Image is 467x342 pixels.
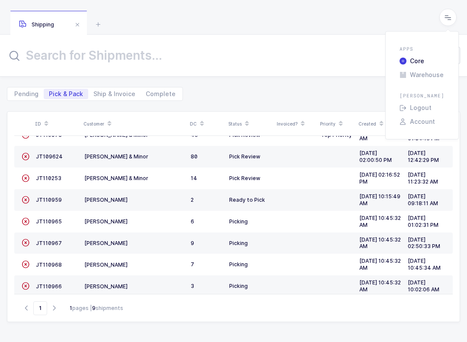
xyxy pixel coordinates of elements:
[408,236,440,250] span: [DATE] 02:50:33 PM
[229,240,248,246] span: Picking
[36,218,62,225] span: JT110965
[191,175,197,181] span: 14
[146,91,176,97] span: Complete
[228,116,272,131] div: Status
[359,215,401,228] span: [DATE] 10:45:32 AM
[396,104,448,111] li: Logout
[84,240,128,246] span: [PERSON_NAME]
[22,218,29,225] span: 
[33,301,47,315] span: Go to
[84,197,128,203] span: [PERSON_NAME]
[36,175,61,181] span: JT110253
[84,283,128,290] span: [PERSON_NAME]
[191,153,198,160] span: 80
[229,197,265,203] span: Ready to Pick
[359,279,401,293] span: [DATE] 10:45:32 AM
[22,197,29,203] span: 
[84,175,148,181] span: [PERSON_NAME] & Minor
[36,197,62,203] span: JT110959
[83,116,185,131] div: Customer
[84,218,128,225] span: [PERSON_NAME]
[229,175,260,181] span: Pick Review
[408,128,439,142] span: [DATE] 01:34:16 PM
[359,258,401,271] span: [DATE] 10:45:32 AM
[36,261,62,268] span: JT110968
[22,283,29,289] span: 
[229,153,260,160] span: Pick Review
[229,261,248,268] span: Picking
[408,150,439,163] span: [DATE] 12:42:29 PM
[408,171,438,185] span: [DATE] 11:23:32 AM
[70,304,123,312] div: pages | shipments
[22,175,29,181] span: 
[190,116,223,131] div: DC
[191,240,194,246] span: 9
[229,283,248,289] span: Picking
[14,91,38,97] span: Pending
[36,153,63,160] span: JT109624
[7,45,398,66] input: Search for Shipments...
[408,193,438,206] span: [DATE] 09:18:11 AM
[35,116,78,131] div: ID
[396,45,448,56] div: Apps
[359,171,400,185] span: [DATE] 02:16:52 PM
[320,116,353,131] div: Priority
[359,128,398,142] span: [DATE] 11:15:12 AM
[408,215,438,228] span: [DATE] 01:02:31 PM
[229,218,248,225] span: Picking
[36,283,62,290] span: JT110966
[359,150,392,163] span: [DATE] 02:00:50 PM
[19,21,54,28] span: Shipping
[277,116,315,131] div: Invoiced?
[191,132,198,138] span: 45
[408,279,439,293] span: [DATE] 10:02:06 AM
[84,261,128,268] span: [PERSON_NAME]
[22,153,29,160] span: 
[36,240,62,246] span: JT110967
[358,116,402,131] div: Created
[359,193,400,206] span: [DATE] 10:15:49 AM
[84,153,148,160] span: [PERSON_NAME] & Minor
[191,197,194,203] span: 2
[22,239,29,246] span: 
[359,236,401,250] span: [DATE] 10:45:32 AM
[22,261,29,268] span: 
[396,71,448,78] li: Warehouse
[22,132,29,138] span: 
[92,305,96,311] b: 9
[49,91,83,97] span: Pick & Pack
[70,305,72,311] b: 1
[408,258,441,271] span: [DATE] 10:45:34 AM
[191,261,194,268] span: 7
[93,91,135,97] span: Ship & Invoice
[229,132,260,138] span: Pick Review
[191,283,194,289] span: 3
[321,132,352,138] span: Top Priority
[396,92,448,103] div: [PERSON_NAME]
[191,218,194,225] span: 6
[396,118,448,125] li: Account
